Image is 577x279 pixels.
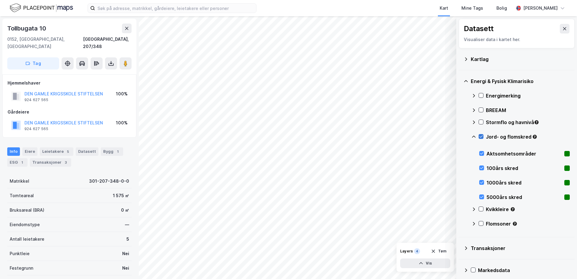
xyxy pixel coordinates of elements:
button: Tag [7,57,59,69]
div: Transaksjoner [30,158,71,167]
div: [PERSON_NAME] [523,5,558,12]
div: Mine Tags [461,5,483,12]
div: Hjemmelshaver [8,79,131,87]
div: 4 [414,248,420,254]
img: logo.f888ab2527a4732fd821a326f86c7f29.svg [10,3,73,13]
div: Punktleie [10,250,30,257]
div: Energimerking [486,92,570,99]
div: Aktsomhetsområder [486,150,562,157]
div: [GEOGRAPHIC_DATA], 207/348 [83,36,132,50]
div: Tomteareal [10,192,34,199]
div: Matrikkel [10,178,29,185]
div: Kontrollprogram for chat [547,250,577,279]
div: Leietakere [40,147,73,156]
div: Kart [440,5,448,12]
div: Datasett [464,24,494,34]
iframe: Chat Widget [547,250,577,279]
div: 5000års skred [486,194,562,201]
div: Gårdeiere [8,108,131,116]
div: Tollbugata 10 [7,24,47,33]
div: BREEAM [486,107,570,114]
div: Festegrunn [10,265,33,272]
div: Visualiser data i kartet her. [464,36,569,43]
div: 5 [126,236,129,243]
div: Info [7,147,20,156]
div: Antall leietakere [10,236,44,243]
div: Jord- og flomskred [486,133,570,140]
div: Tooltip anchor [510,207,515,212]
div: Tooltip anchor [532,134,537,139]
div: 1 [115,149,121,155]
div: Stormflo og havnivå [486,119,570,126]
div: Eiendomstype [10,221,40,228]
div: Tooltip anchor [512,221,518,226]
div: 0152, [GEOGRAPHIC_DATA], [GEOGRAPHIC_DATA] [7,36,83,50]
div: Energi & Fysisk Klimarisiko [471,78,570,85]
div: Nei [122,265,129,272]
div: 1000års skred [486,179,562,186]
div: Markedsdata [478,267,570,274]
div: Tooltip anchor [534,120,539,125]
div: Nei [122,250,129,257]
div: 5 [65,149,71,155]
div: Transaksjoner [471,245,570,252]
input: Søk på adresse, matrikkel, gårdeiere, leietakere eller personer [95,4,256,13]
div: — [125,221,129,228]
div: Kvikkleire [486,206,570,213]
div: Eiere [22,147,37,156]
div: 924 627 565 [24,127,48,131]
div: 3 [63,159,69,165]
div: ESG [7,158,27,167]
div: 1 [19,159,25,165]
div: Bruksareal (BRA) [10,207,44,214]
div: Bygg [101,147,123,156]
div: Kartlag [471,56,570,63]
div: 0 ㎡ [121,207,129,214]
div: Layers [400,249,413,254]
div: 100% [116,119,128,127]
div: 1 575 ㎡ [113,192,129,199]
div: 100% [116,90,128,98]
div: 100års skred [486,165,562,172]
div: 301-207-348-0-0 [89,178,129,185]
button: Vis [400,258,450,268]
div: Datasett [76,147,98,156]
div: Flomsoner [486,220,570,227]
div: 924 627 565 [24,98,48,102]
div: Bolig [496,5,507,12]
button: Tøm [427,246,450,256]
